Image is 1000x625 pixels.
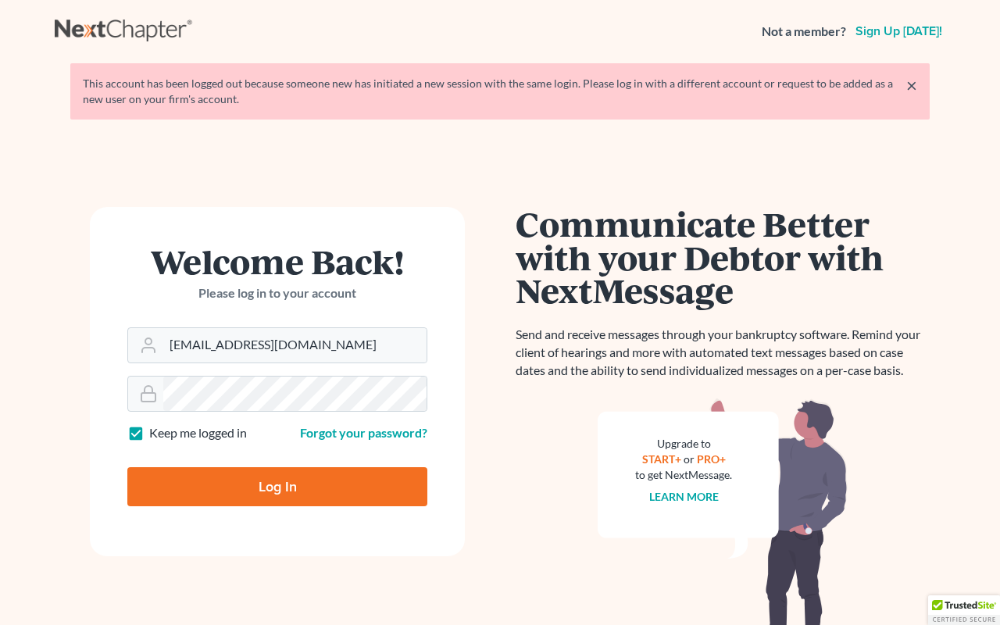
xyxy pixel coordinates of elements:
a: PRO+ [697,452,726,466]
p: Please log in to your account [127,284,427,302]
div: Upgrade to [635,436,732,452]
a: × [906,76,917,95]
div: This account has been logged out because someone new has initiated a new session with the same lo... [83,76,917,107]
a: Learn more [649,490,719,503]
span: or [684,452,695,466]
div: TrustedSite Certified [928,595,1000,625]
a: Forgot your password? [300,425,427,440]
input: Log In [127,467,427,506]
a: Sign up [DATE]! [852,25,945,37]
label: Keep me logged in [149,424,247,442]
h1: Welcome Back! [127,245,427,278]
p: Send and receive messages through your bankruptcy software. Remind your client of hearings and mo... [516,326,930,380]
a: START+ [642,452,681,466]
input: Email Address [163,328,427,362]
h1: Communicate Better with your Debtor with NextMessage [516,207,930,307]
div: to get NextMessage. [635,467,732,483]
strong: Not a member? [762,23,846,41]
